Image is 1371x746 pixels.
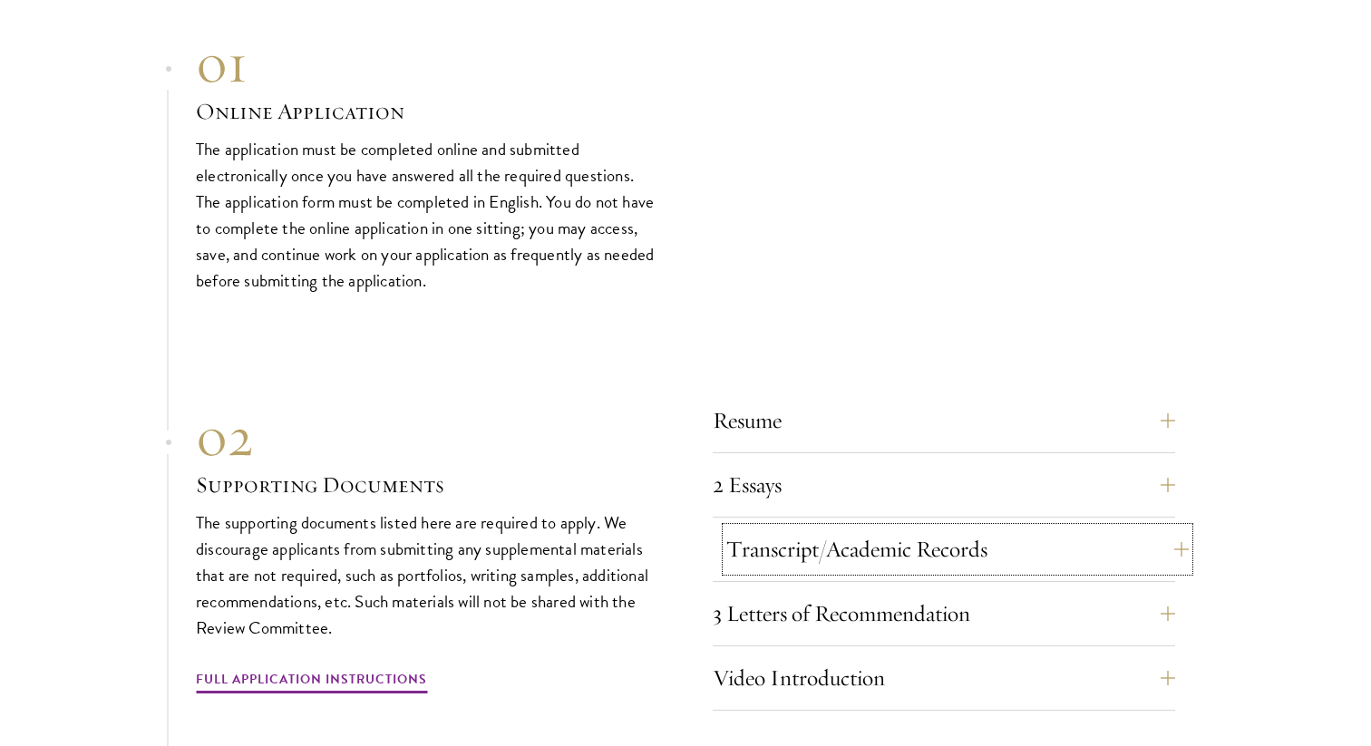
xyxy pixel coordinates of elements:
p: The application must be completed online and submitted electronically once you have answered all ... [196,136,658,294]
div: 02 [196,404,658,470]
div: 01 [196,31,658,96]
h3: Supporting Documents [196,470,658,500]
button: 2 Essays [713,463,1175,507]
button: Resume [713,399,1175,442]
button: Video Introduction [713,656,1175,700]
p: The supporting documents listed here are required to apply. We discourage applicants from submitt... [196,509,658,641]
a: Full Application Instructions [196,668,427,696]
button: 3 Letters of Recommendation [713,592,1175,635]
button: Transcript/Academic Records [726,528,1189,571]
h3: Online Application [196,96,658,127]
